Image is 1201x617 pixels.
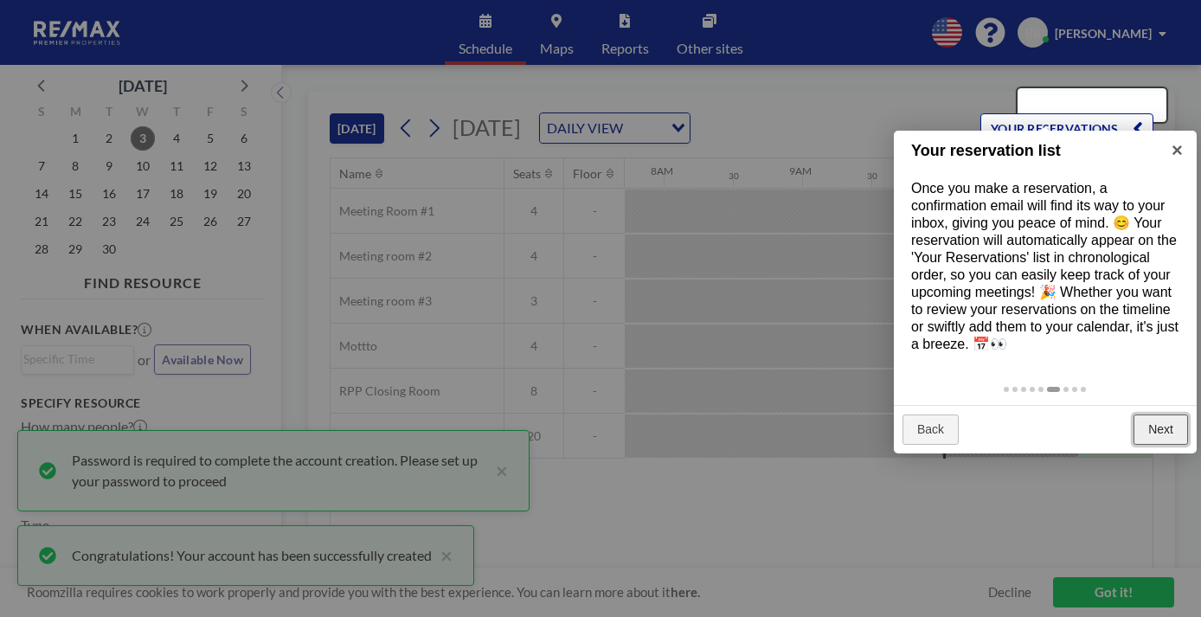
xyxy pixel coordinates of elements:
div: Once you make a reservation, a confirmation email will find its way to your inbox, giving you pea... [894,163,1197,370]
a: Back [902,415,959,446]
a: Next [1134,415,1188,446]
h1: Your reservation list [911,139,1153,163]
a: × [1158,131,1197,170]
button: YOUR RESERVATIONS [980,113,1153,144]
